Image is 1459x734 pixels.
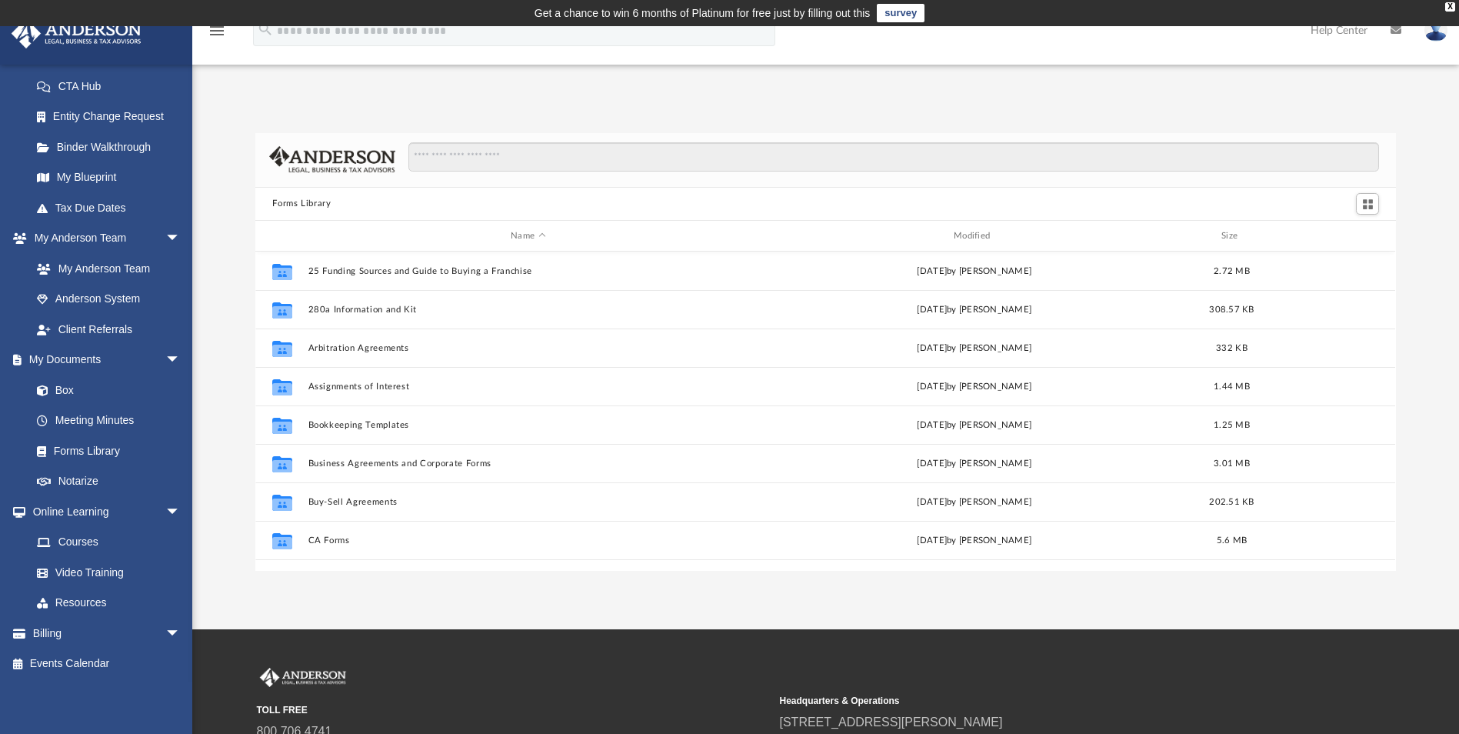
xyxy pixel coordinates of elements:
div: grid [255,252,1395,570]
div: [DATE] by [PERSON_NAME] [754,303,1194,317]
button: 280a Information and Kit [308,305,748,315]
a: Binder Walkthrough [22,132,204,162]
a: Courses [22,527,196,558]
input: Search files and folders [408,142,1379,172]
button: Bookkeeping Templates [308,420,748,430]
span: 332 KB [1217,344,1248,352]
a: Resources [22,588,196,619]
a: Online Learningarrow_drop_down [11,496,196,527]
button: 25 Funding Sources and Guide to Buying a Franchise [308,266,748,276]
a: Tax Due Dates [22,192,204,223]
div: Size [1201,229,1263,243]
span: arrow_drop_down [165,223,196,255]
button: Business Agreements and Corporate Forms [308,459,748,469]
small: Headquarters & Operations [780,694,1292,708]
a: Forms Library [22,435,188,466]
img: Anderson Advisors Platinum Portal [257,668,349,688]
a: Billingarrow_drop_down [11,618,204,649]
a: CTA Hub [22,71,204,102]
a: Client Referrals [22,314,196,345]
div: close [1445,2,1455,12]
span: 2.72 MB [1214,267,1250,275]
a: menu [208,29,226,40]
i: menu [208,22,226,40]
i: search [257,21,274,38]
a: Anderson System [22,284,196,315]
a: Notarize [22,466,196,497]
span: 1.44 MB [1214,382,1250,391]
a: Meeting Minutes [22,405,196,436]
div: Name [308,229,748,243]
a: My Documentsarrow_drop_down [11,345,196,375]
div: [DATE] by [PERSON_NAME] [754,419,1194,432]
button: Forms Library [272,197,331,211]
div: id [262,229,301,243]
button: Switch to Grid View [1356,193,1379,215]
img: User Pic [1424,19,1447,42]
div: id [1270,229,1377,243]
a: My Blueprint [22,162,196,193]
a: Box [22,375,188,405]
img: Anderson Advisors Platinum Portal [7,18,146,48]
a: My Anderson Teamarrow_drop_down [11,223,196,254]
span: 1.25 MB [1214,421,1250,429]
a: Events Calendar [11,649,204,679]
button: Assignments of Interest [308,382,748,392]
a: survey [877,4,924,22]
span: 3.01 MB [1214,459,1250,468]
div: [DATE] by [PERSON_NAME] [754,342,1194,355]
span: arrow_drop_down [165,345,196,376]
div: Modified [754,229,1194,243]
a: Video Training [22,557,188,588]
a: [STREET_ADDRESS][PERSON_NAME] [780,716,1003,729]
div: Get a chance to win 6 months of Platinum for free just by filling out this [535,4,871,22]
a: My Anderson Team [22,253,188,284]
div: [DATE] by [PERSON_NAME] [754,457,1194,471]
span: 202.51 KB [1210,498,1254,506]
span: arrow_drop_down [165,618,196,649]
a: Entity Change Request [22,102,204,132]
div: [DATE] by [PERSON_NAME] [754,380,1194,394]
div: [DATE] by [PERSON_NAME] [754,265,1194,279]
div: [DATE] by [PERSON_NAME] [754,495,1194,509]
button: Arbitration Agreements [308,343,748,353]
button: Buy-Sell Agreements [308,497,748,507]
span: 308.57 KB [1210,305,1254,314]
button: CA Forms [308,535,748,545]
div: [DATE] by [PERSON_NAME] [754,534,1194,548]
span: 5.6 MB [1217,536,1247,545]
span: arrow_drop_down [165,496,196,528]
small: TOLL FREE [257,703,769,717]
